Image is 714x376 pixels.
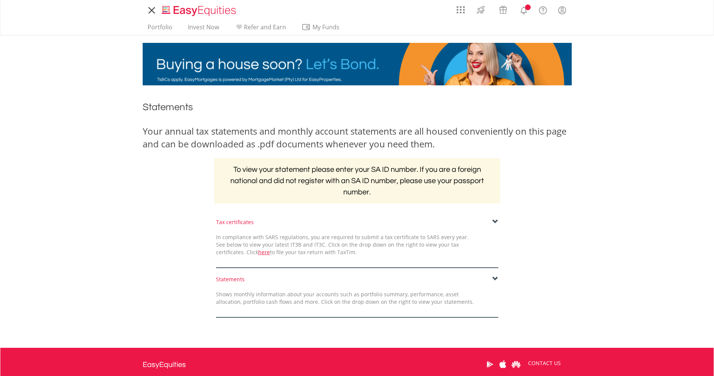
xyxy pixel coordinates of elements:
[214,158,500,203] h2: To view your statement please enter your SA ID number. If you are a foreign national and did not ...
[247,249,357,256] span: Click to file your tax return with TaxTim.
[496,353,510,376] a: Apple
[514,2,533,17] a: Notifications
[533,2,553,17] a: FAQ's and Support
[523,353,566,374] a: CONTACT US
[143,43,572,85] img: EasyMortage Promotion Banner
[452,2,470,14] a: AppsGrid
[143,125,572,151] div: Your annual tax statements and monthly account statements are all housed conveniently on this pag...
[457,6,465,14] img: grid-menu-icon.svg
[185,23,222,35] a: Invest Now
[143,102,193,112] span: Statements
[475,4,487,16] img: thrive-v2.svg
[497,4,509,16] img: vouchers-v2.svg
[553,2,572,18] a: My Profile
[210,291,480,306] div: Shows monthly information about your accounts such as portfolio summary, performance, asset alloc...
[216,276,498,283] div: Statements
[216,218,498,226] div: Tax certificates
[510,353,523,376] a: Huawei
[216,233,469,256] span: In compliance with SARS regulations, you are required to submit a tax certificate to SARS every y...
[301,22,351,32] span: My Funds
[258,249,270,256] a: here
[244,23,286,31] span: Refer and Earn
[483,353,496,376] a: Google Play
[231,23,289,35] a: Refer and Earn
[492,2,514,16] a: Vouchers
[160,5,239,17] img: EasyEquities_Logo.png
[145,23,175,35] a: Portfolio
[159,2,239,17] a: Home page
